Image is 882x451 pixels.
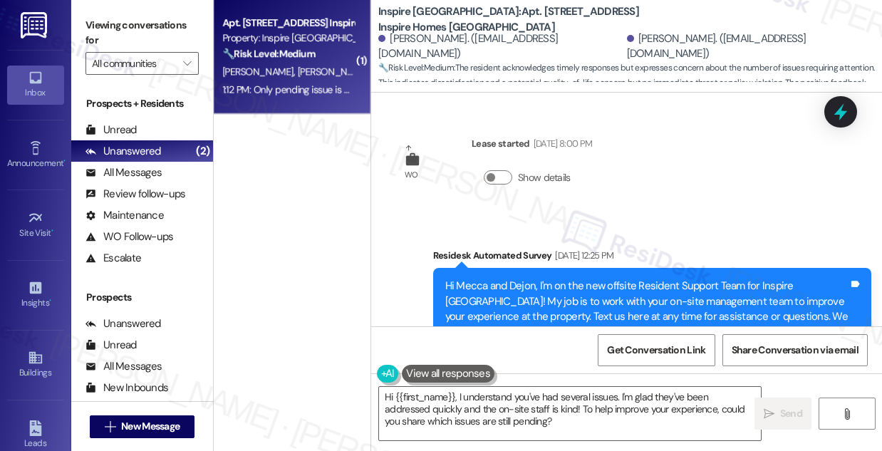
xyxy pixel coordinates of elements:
div: [PERSON_NAME]. ([EMAIL_ADDRESS][DOMAIN_NAME]) [378,31,623,62]
img: ResiDesk Logo [21,12,50,38]
button: Get Conversation Link [598,334,715,366]
div: Residesk Automated Survey [433,248,871,268]
div: Maintenance [85,208,164,223]
button: Send [754,398,811,430]
div: Lease started [472,136,592,156]
a: Site Visit • [7,206,64,244]
textarea: Hi {{first_name}}, I understand you've had several issues. I'm glad they've been addressed quickl... [379,387,761,440]
label: Viewing conversations for [85,14,199,52]
div: Unread [85,338,137,353]
a: Buildings [7,346,64,384]
div: All Messages [85,359,162,374]
div: Unread [85,123,137,138]
div: WO Follow-ups [85,229,173,244]
div: [PERSON_NAME]. ([EMAIL_ADDRESS][DOMAIN_NAME]) [627,31,872,62]
div: Unanswered [85,144,161,159]
input: All communities [92,52,176,75]
i:  [183,58,191,69]
div: [DATE] 8:00 PM [530,136,593,151]
i:  [841,408,852,420]
a: Insights • [7,276,64,314]
div: Hi Mecca and Dejon, I'm on the new offsite Resident Support Team for Inspire [GEOGRAPHIC_DATA]! M... [445,279,849,355]
i:  [105,421,115,432]
span: New Message [121,419,180,434]
div: Review follow-ups [85,187,185,202]
span: • [49,296,51,306]
button: Share Conversation via email [722,334,868,366]
span: • [51,226,53,236]
div: WO [405,167,418,182]
i:  [764,408,774,420]
button: New Message [90,415,195,438]
div: Prospects + Residents [71,96,213,111]
div: Unanswered [85,316,161,331]
div: (2) [192,140,213,162]
div: Prospects [71,290,213,305]
div: [DATE] 12:25 PM [551,248,613,263]
div: 1:12 PM: Only pending issue is pest with pest control scheduled to come out [DATE] [222,83,561,96]
span: Get Conversation Link [607,343,705,358]
b: Inspire [GEOGRAPHIC_DATA]: Apt. [STREET_ADDRESS] Inspire Homes [GEOGRAPHIC_DATA] [378,4,663,35]
span: Send [780,406,802,421]
div: Apt. [STREET_ADDRESS] Inspire Homes [GEOGRAPHIC_DATA] [222,16,354,31]
div: All Messages [85,165,162,180]
div: Property: Inspire [GEOGRAPHIC_DATA] [222,31,354,46]
span: • [63,156,66,166]
span: [PERSON_NAME] [222,65,298,78]
label: Show details [518,170,571,185]
strong: 🔧 Risk Level: Medium [378,62,454,73]
span: : The resident acknowledges timely responses but expresses concern about the number of issues req... [378,61,882,106]
div: New Inbounds [85,380,168,395]
span: Share Conversation via email [732,343,858,358]
strong: 🔧 Risk Level: Medium [222,47,315,60]
div: Escalate [85,251,141,266]
span: [PERSON_NAME] [298,65,369,78]
a: Inbox [7,66,64,104]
